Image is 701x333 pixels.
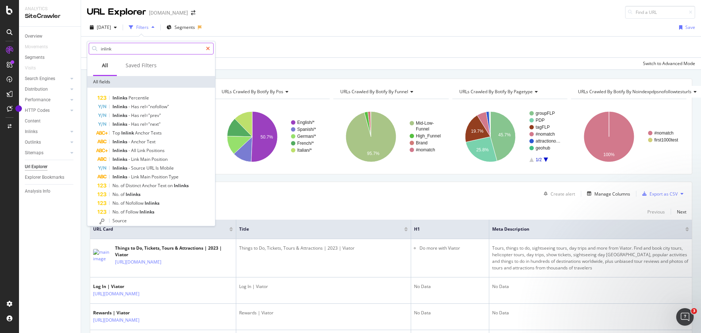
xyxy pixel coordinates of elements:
[25,117,76,125] a: Content
[129,112,131,118] span: -
[152,174,169,180] span: Position
[571,105,686,169] svg: A chart.
[25,139,68,146] a: Outlinks
[25,128,38,136] div: Inlinks
[260,135,273,140] text: 50.7%
[120,209,126,215] span: of
[112,165,129,171] span: Inlinks
[416,140,428,145] text: Brand
[416,126,429,132] text: Funnel
[339,86,442,98] h4: URLs Crawled By Botify By funnel
[541,188,575,200] button: Create alert
[25,86,48,93] div: Distribution
[414,283,486,290] div: No Data
[112,217,127,224] span: Source
[215,105,329,169] svg: A chart.
[120,200,126,206] span: of
[131,139,147,145] span: Anchor
[25,188,50,195] div: Analysis Info
[239,245,408,251] div: Things to Do, Tickets, Tours & Attractions | 2023 | Viator
[640,58,695,69] button: Switch to Advanced Mode
[129,121,131,127] span: -
[414,226,475,232] span: H1
[156,165,160,171] span: Is
[536,157,542,162] text: 1/2
[536,111,555,116] text: groupFLP
[97,24,111,30] span: 2023 Oct. 1st
[129,156,131,162] span: -
[239,310,408,316] div: Rewards | Viator
[140,112,161,118] span: rel="prev"
[145,200,160,206] span: Inlinks
[140,174,152,180] span: Main
[112,121,129,127] span: Inlinks
[333,105,448,169] svg: A chart.
[492,245,689,271] div: Tours, things to do, sightseeing tours, day trips and more from Viator. Find and book city tours,...
[164,22,198,33] button: Segments
[25,188,76,195] a: Analysis Info
[604,152,615,157] text: 100%
[93,317,139,324] a: [URL][DOMAIN_NAME]
[149,9,188,16] div: [DOMAIN_NAME]
[121,130,135,136] span: Inlink
[25,43,55,51] a: Movements
[168,182,174,189] span: on
[25,149,43,157] div: Sitemaps
[492,226,674,232] span: Meta Description
[536,125,550,130] text: tagFLP
[93,290,139,298] a: [URL][DOMAIN_NAME]
[131,165,146,171] span: Source
[129,165,131,171] span: -
[340,88,408,95] span: URLs Crawled By Botify By funnel
[220,86,323,98] h4: URLs Crawled By Botify By pos
[131,121,140,127] span: Has
[643,60,695,67] div: Switch to Advanced Mode
[222,88,283,95] span: URLs Crawled By Botify By pos
[129,174,131,180] span: -
[140,156,152,162] span: Main
[25,117,41,125] div: Content
[639,188,678,200] button: Export as CSV
[25,75,55,83] div: Search Engines
[140,103,169,110] span: rel="nofollow"
[25,128,68,136] a: Inlinks
[112,209,120,215] span: No.
[536,118,545,123] text: PDP
[146,165,156,171] span: URL
[115,258,161,266] a: [URL][DOMAIN_NAME]
[414,310,486,316] div: No Data
[239,226,393,232] span: Title
[650,191,678,197] div: Export as CSV
[102,62,108,69] div: All
[492,283,689,290] div: No Data
[112,174,129,180] span: Inlinks
[691,308,697,314] span: 3
[416,147,435,152] text: #nomatch
[471,129,483,134] text: 19.7%
[160,165,174,171] span: Mobile
[476,147,489,152] text: 25.8%
[131,174,140,180] span: Link
[647,209,665,215] div: Previous
[93,283,163,290] div: Log In | Viator
[93,310,163,316] div: Rewards | Viator
[25,12,75,20] div: SiteCrawler
[25,75,68,83] a: Search Engines
[112,191,120,197] span: No.
[126,62,157,69] div: Saved Filters
[25,96,68,104] a: Performance
[25,96,50,104] div: Performance
[174,182,189,189] span: Inlinks
[654,137,678,143] text: first1000test
[420,245,486,251] li: Do more with Viator
[87,22,120,33] button: [DATE]
[126,191,141,197] span: Inlinks
[297,134,316,139] text: German/*
[112,139,129,145] span: Inlinks
[25,43,48,51] div: Movements
[416,121,434,126] text: Mid-Low-
[100,43,203,54] input: Search by field name
[459,88,533,95] span: URLs Crawled By Botify By pagetype
[536,132,555,137] text: #nomatch
[25,174,64,181] div: Explorer Bookmarks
